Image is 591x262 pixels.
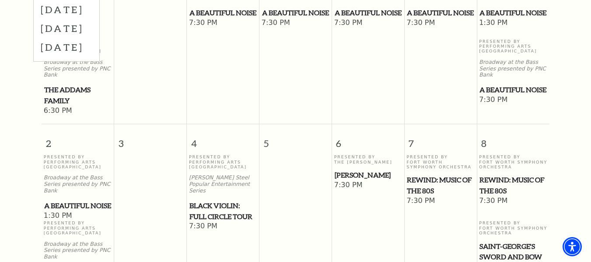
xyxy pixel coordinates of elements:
[563,237,582,256] div: Accessibility Menu
[187,124,259,154] span: 4
[479,220,547,235] p: Presented By Fort Worth Symphony Orchestra
[262,18,329,28] span: 7:30 PM
[479,95,547,105] span: 7:30 PM
[259,124,332,154] span: 5
[406,154,474,169] p: Presented By Fort Worth Symphony Orchestra
[44,241,112,260] p: Broadway at the Bass Series presented by PNC Bank
[44,154,112,169] p: Presented By Performing Arts [GEOGRAPHIC_DATA]
[479,196,547,206] span: 7:30 PM
[334,181,402,190] span: 7:30 PM
[44,175,112,194] p: Broadway at the Bass Series presented by PNC Bank
[44,106,112,116] span: 6:30 PM
[406,196,474,206] span: 7:30 PM
[407,175,474,196] span: REWIND: Music of the 80s
[334,18,402,28] span: 7:30 PM
[44,59,112,78] p: Broadway at the Bass Series presented by PNC Bank
[406,18,474,28] span: 7:30 PM
[189,222,257,231] span: 7:30 PM
[189,7,256,18] span: A Beautiful Noise
[189,200,256,222] span: Black Violin: Full Circle Tour
[44,84,112,106] span: The Addams Family
[479,175,547,196] span: REWIND: Music of the 80s
[479,7,547,18] span: A Beautiful Noise
[262,7,329,18] span: A Beautiful Noise
[42,124,114,154] span: 2
[334,154,402,164] p: Presented By The [PERSON_NAME]
[44,220,112,235] p: Presented By Performing Arts [GEOGRAPHIC_DATA]
[405,124,477,154] span: 7
[335,7,402,18] span: A Beautiful Noise
[407,7,474,18] span: A Beautiful Noise
[114,124,186,154] span: 3
[479,39,547,54] p: Presented By Performing Arts [GEOGRAPHIC_DATA]
[479,18,547,28] span: 1:30 PM
[41,19,92,38] label: [DATE]
[479,154,547,169] p: Presented By Fort Worth Symphony Orchestra
[477,124,549,154] span: 8
[189,175,257,194] p: [PERSON_NAME] Steel Popular Entertainment Series
[479,84,547,95] span: A Beautiful Noise
[44,211,112,221] span: 1:30 PM
[44,200,112,211] span: A Beautiful Noise
[479,59,547,78] p: Broadway at the Bass Series presented by PNC Bank
[189,154,257,169] p: Presented By Performing Arts [GEOGRAPHIC_DATA]
[189,18,257,28] span: 7:30 PM
[41,38,92,56] label: [DATE]
[332,124,404,154] span: 6
[335,170,402,181] span: [PERSON_NAME]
